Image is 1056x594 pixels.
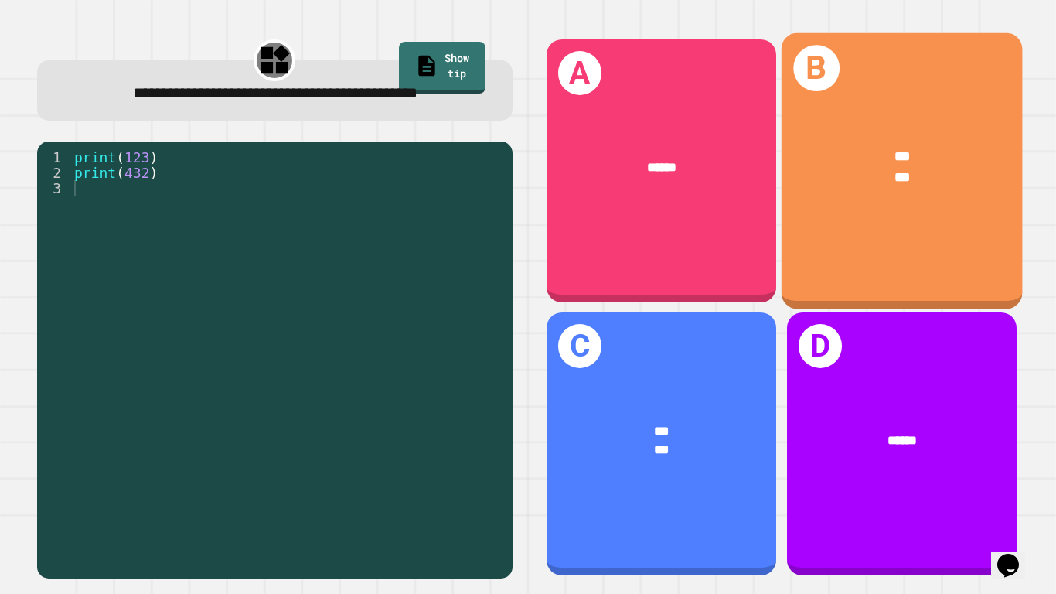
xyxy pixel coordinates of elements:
[799,324,843,368] h1: D
[793,45,839,90] h1: B
[37,165,71,180] div: 2
[399,42,485,94] a: Show tip
[37,149,71,165] div: 1
[558,324,602,368] h1: C
[37,180,71,196] div: 3
[558,51,602,95] h1: A
[991,532,1041,579] iframe: chat widget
